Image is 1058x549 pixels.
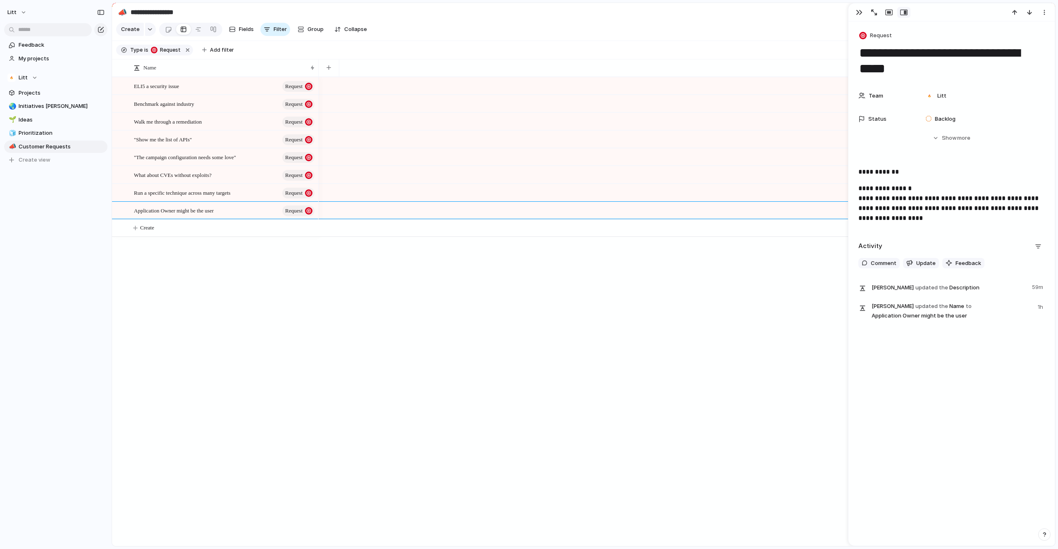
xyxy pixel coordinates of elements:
button: Group [293,23,328,36]
h2: Activity [858,241,882,251]
a: 🌱Ideas [4,114,107,126]
button: Litt [4,72,107,84]
span: Feedback [956,259,981,267]
a: 📣Customer Requests [4,141,107,153]
button: Litt [4,6,31,19]
span: Filter [274,25,287,33]
span: Request [870,31,892,40]
span: 59m [1032,282,1045,291]
span: Benchmark against industry [134,99,194,108]
a: Projects [4,87,107,99]
div: 📣 [118,7,127,18]
button: Request [282,117,315,127]
div: 🌱 [9,115,14,124]
a: 🧊Prioritization [4,127,107,139]
button: 🌱 [7,116,16,124]
div: 📣 [9,142,14,151]
span: Projects [19,89,105,97]
span: Litt [937,92,946,100]
span: Group [307,25,324,33]
button: Comment [858,258,900,269]
span: Application Owner might be the user [134,205,214,215]
span: Ideas [19,116,105,124]
span: Show [942,134,957,142]
button: Request [858,30,894,42]
span: Name [143,64,156,72]
button: Request [282,81,315,92]
button: Request [149,45,182,55]
span: is [144,46,148,54]
span: Request [285,116,303,128]
span: Walk me through a remediation [134,117,202,126]
span: updated the [915,284,948,292]
span: Request [285,169,303,181]
button: Add filter [197,44,239,56]
span: "The campaign configuration needs some love" [134,152,236,162]
span: What about CVEs without exploits? [134,170,212,179]
span: Comment [871,259,896,267]
span: Backlog [935,115,956,123]
span: Status [868,115,886,123]
span: Fields [239,25,254,33]
span: Litt [7,8,17,17]
span: Prioritization [19,129,105,137]
span: 1h [1038,301,1045,311]
button: Collapse [331,23,370,36]
button: 📣 [7,143,16,151]
button: Request [282,152,315,163]
span: Initiatives [PERSON_NAME] [19,102,105,110]
span: Create [121,25,140,33]
button: Create [116,23,144,36]
div: 🌏 [9,102,14,111]
span: Run a specific technique across many targets [134,188,231,197]
button: is [143,45,150,55]
span: ELI5 a security issue [134,81,179,91]
span: Type [130,46,143,54]
span: updated the [915,302,948,310]
button: Update [903,258,939,269]
span: [PERSON_NAME] [872,302,914,310]
button: Request [282,188,315,198]
span: Customer Requests [19,143,105,151]
button: Request [282,134,315,145]
span: Update [916,259,936,267]
button: 🌏 [7,102,16,110]
span: Name Application Owner might be the user [872,301,1033,320]
span: to [966,302,972,310]
span: Add filter [210,46,234,54]
span: Request [285,134,303,146]
span: Request [285,187,303,199]
button: Showmore [858,131,1045,146]
button: Filter [260,23,290,36]
span: Description [872,282,1027,293]
button: Create view [4,154,107,166]
button: Feedback [942,258,984,269]
span: Request [157,46,181,54]
span: Collapse [344,25,367,33]
span: more [957,134,970,142]
button: 📣 [116,6,129,19]
button: Request [282,99,315,110]
span: [PERSON_NAME] [872,284,914,292]
button: Request [282,205,315,216]
button: Request [282,170,315,181]
span: My projects [19,55,105,63]
span: Litt [19,74,28,82]
span: Request [285,81,303,92]
span: Create [140,224,154,232]
span: Request [285,152,303,163]
div: 🧊 [9,129,14,138]
button: 🧊 [7,129,16,137]
span: Request [285,98,303,110]
span: Create view [19,156,50,164]
a: 🌏Initiatives [PERSON_NAME] [4,100,107,112]
span: Feedback [19,41,105,49]
a: Feedback [4,39,107,51]
span: Team [869,92,883,100]
span: "Show me the list of APIs" [134,134,192,144]
span: Request [285,205,303,217]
